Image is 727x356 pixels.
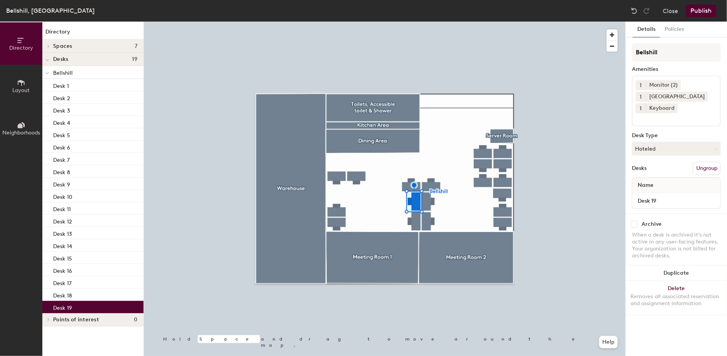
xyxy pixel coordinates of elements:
div: Desk Type [632,133,721,139]
p: Desk 6 [53,142,70,151]
button: Policies [660,22,689,37]
span: 1 [640,93,642,101]
img: Undo [630,7,638,15]
button: Duplicate [626,265,727,281]
span: Name [634,178,657,192]
div: Bellshill, [GEOGRAPHIC_DATA] [6,6,95,15]
button: Publish [686,5,716,17]
div: When a desk is archived it's not active in any user-facing features. Your organization is not bil... [632,232,721,259]
div: Removes all associated reservation and assignment information [630,293,722,307]
span: Bellshill [53,70,73,76]
p: Desk 10 [53,191,72,200]
span: Spaces [53,43,72,49]
div: Desks [632,165,647,171]
p: Desk 11 [53,204,71,213]
p: Desk 15 [53,253,72,262]
h1: Directory [42,28,144,40]
button: 1 [636,80,646,90]
button: Close [663,5,678,17]
span: 7 [135,43,137,49]
img: Redo [643,7,650,15]
p: Desk 4 [53,118,70,126]
div: Monitor (2) [646,80,681,90]
div: [GEOGRAPHIC_DATA] [646,92,708,102]
span: 0 [134,317,137,323]
button: Help [599,336,618,348]
p: Desk 16 [53,265,72,274]
p: Desk 1 [53,81,69,89]
span: 19 [132,56,137,62]
button: 1 [636,92,646,102]
button: Details [633,22,660,37]
button: DeleteRemoves all associated reservation and assignment information [626,281,727,315]
button: 1 [636,103,646,113]
p: Desk 2 [53,93,70,102]
span: Desks [53,56,68,62]
span: 1 [640,81,642,89]
input: Unnamed desk [634,195,719,206]
p: Desk 17 [53,278,72,287]
span: Layout [13,87,30,94]
button: Ungroup [693,162,721,175]
button: Hoteled [632,142,721,156]
p: Desk 3 [53,105,70,114]
p: Desk 12 [53,216,72,225]
span: Points of interest [53,317,99,323]
p: Desk 8 [53,167,70,176]
p: Desk 5 [53,130,70,139]
div: Archive [642,221,662,227]
span: Directory [9,45,33,51]
div: Keyboard [646,103,678,113]
div: Amenities [632,66,721,72]
p: Desk 7 [53,154,70,163]
p: Desk 18 [53,290,72,299]
p: Desk 14 [53,241,72,250]
p: Desk 19 [53,302,72,311]
span: Neighborhoods [2,129,40,136]
span: 1 [640,104,642,113]
p: Desk 9 [53,179,70,188]
p: Desk 13 [53,228,72,237]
